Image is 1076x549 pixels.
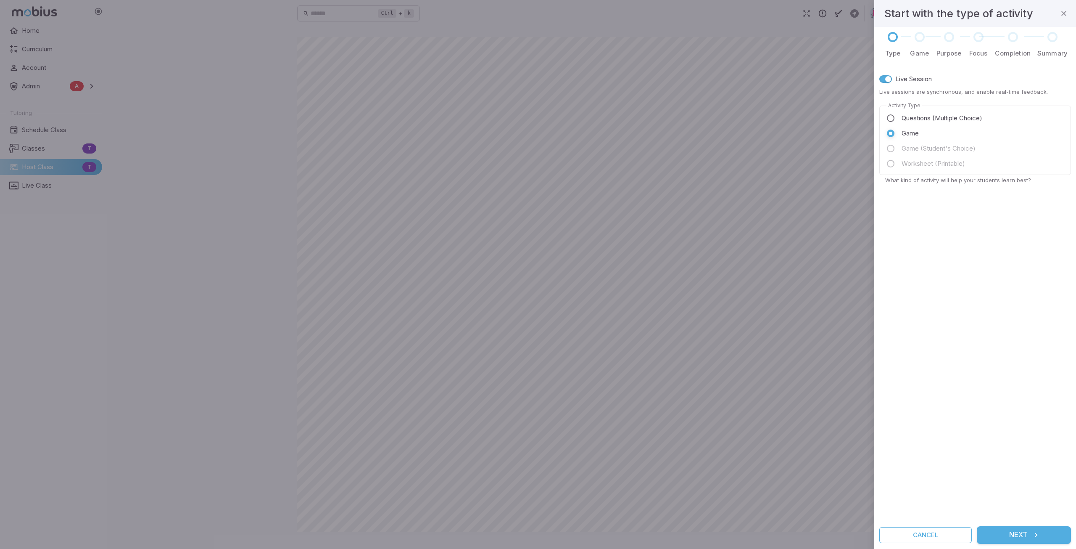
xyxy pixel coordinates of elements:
[885,176,1071,184] p: What kind of activity will help your students learn best?
[885,49,901,58] p: Type
[1037,49,1068,58] p: Summary
[902,144,976,153] span: Game (Student's Choice)
[936,49,962,58] p: Purpose
[884,5,1033,22] h4: Start with the type of activity
[902,159,965,168] span: Worksheet (Printable)
[977,526,1071,544] button: Next
[995,49,1031,58] p: Completion
[902,114,982,123] span: Questions (Multiple Choice)
[895,74,932,84] span: Live Session
[886,111,1064,175] div: type
[886,102,922,109] legend: Activity Type
[879,527,972,543] button: Cancel
[879,88,1071,95] p: Live sessions are synchronous, and enable real-time feedback.
[969,49,988,58] p: Focus
[902,129,919,138] span: Game
[910,49,929,58] p: Game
